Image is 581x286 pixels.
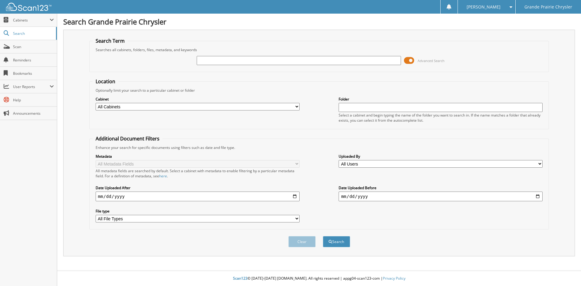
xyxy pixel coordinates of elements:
[323,236,350,247] button: Search
[6,3,51,11] img: scan123-logo-white.svg
[13,44,54,49] span: Scan
[93,145,546,150] div: Enhance your search for specific documents using filters such as date and file type.
[339,154,543,159] label: Uploaded By
[13,31,53,36] span: Search
[13,71,54,76] span: Bookmarks
[93,88,546,93] div: Optionally limit your search to a particular cabinet or folder
[383,276,405,281] a: Privacy Policy
[96,168,300,179] div: All metadata fields are searched by default. Select a cabinet with metadata to enable filtering b...
[57,271,581,286] div: © [DATE]-[DATE] [DOMAIN_NAME]. All rights reserved | appg04-scan123-com |
[418,58,445,63] span: Advanced Search
[96,154,300,159] label: Metadata
[13,18,50,23] span: Cabinets
[524,5,572,9] span: Grande Prairie Chrysler
[96,97,300,102] label: Cabinet
[339,97,543,102] label: Folder
[93,78,118,85] legend: Location
[93,135,162,142] legend: Additional Document Filters
[96,185,300,190] label: Date Uploaded After
[13,58,54,63] span: Reminders
[467,5,501,9] span: [PERSON_NAME]
[13,84,50,89] span: User Reports
[159,173,167,179] a: here
[233,276,248,281] span: Scan123
[339,192,543,201] input: end
[13,111,54,116] span: Announcements
[13,97,54,103] span: Help
[93,38,128,44] legend: Search Term
[288,236,316,247] button: Clear
[339,185,543,190] label: Date Uploaded Before
[96,209,300,214] label: File type
[339,113,543,123] div: Select a cabinet and begin typing the name of the folder you want to search in. If the name match...
[93,47,546,52] div: Searches all cabinets, folders, files, metadata, and keywords
[63,17,575,27] h1: Search Grande Prairie Chrysler
[96,192,300,201] input: start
